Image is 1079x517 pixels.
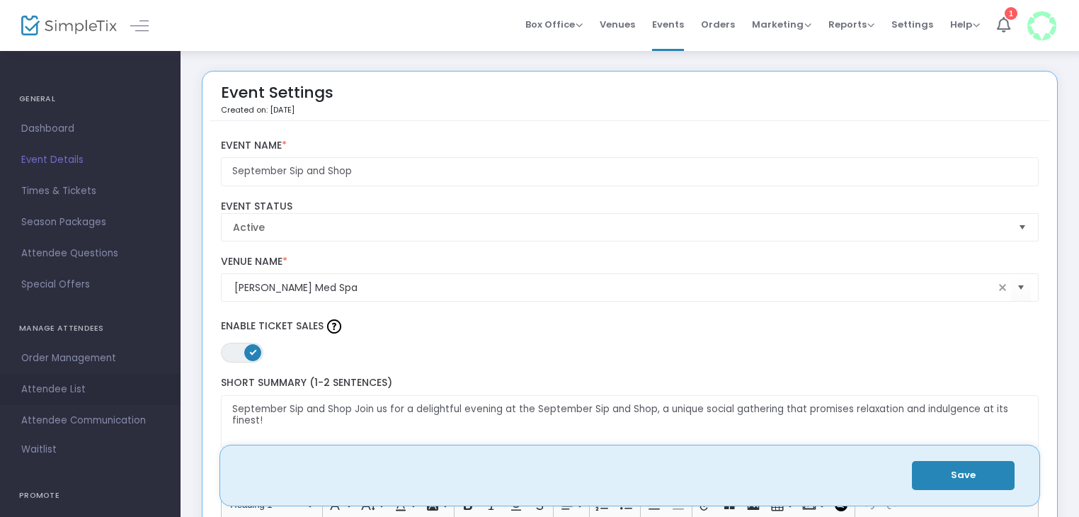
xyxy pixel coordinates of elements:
[21,411,159,430] span: Attendee Communication
[21,151,159,169] span: Event Details
[21,275,159,294] span: Special Offers
[221,316,1039,337] label: Enable Ticket Sales
[221,157,1039,186] input: Enter Event Name
[994,279,1011,296] span: clear
[221,140,1039,152] label: Event Name
[221,200,1039,213] label: Event Status
[701,6,735,42] span: Orders
[221,375,392,390] span: Short Summary (1-2 Sentences)
[891,6,933,42] span: Settings
[21,349,159,368] span: Order Management
[1005,7,1017,20] div: 1
[1011,273,1031,302] button: Select
[249,348,256,356] span: ON
[224,494,319,516] button: Heading 1
[828,18,874,31] span: Reports
[221,104,333,116] p: Created on: [DATE]
[21,443,57,457] span: Waitlist
[525,18,583,31] span: Box Office
[21,120,159,138] span: Dashboard
[752,18,811,31] span: Marketing
[600,6,635,42] span: Venues
[221,79,333,120] div: Event Settings
[21,380,159,399] span: Attendee List
[19,314,161,343] h4: MANAGE ATTENDEES
[221,256,1039,268] label: Venue Name
[19,482,161,510] h4: PROMOTE
[233,220,1007,234] span: Active
[652,6,684,42] span: Events
[21,213,159,232] span: Season Packages
[327,319,341,334] img: question-mark
[1012,214,1032,241] button: Select
[214,462,1046,491] label: Tell us about your event
[950,18,980,31] span: Help
[21,182,159,200] span: Times & Tickets
[21,244,159,263] span: Attendee Questions
[234,280,995,295] input: Select Venue
[19,85,161,113] h4: GENERAL
[912,461,1015,490] button: Save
